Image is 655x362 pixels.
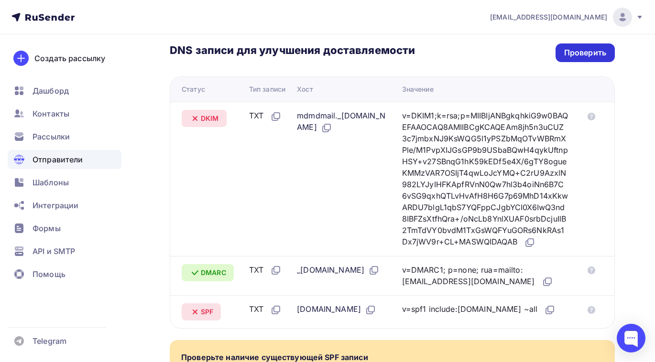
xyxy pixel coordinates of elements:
span: Помощь [33,268,65,280]
span: Формы [33,223,61,234]
a: Формы [8,219,121,238]
div: v=spf1 include:[DOMAIN_NAME] ~all [402,303,556,316]
span: Интеграции [33,200,78,211]
span: DMARC [201,268,226,277]
div: Хост [297,85,313,94]
a: Рассылки [8,127,121,146]
span: Telegram [33,335,66,347]
span: Рассылки [33,131,70,142]
div: _[DOMAIN_NAME] [297,264,380,277]
span: DKIM [201,114,219,123]
span: Отправители [33,154,83,165]
h3: DNS записи для улучшения доставляемости [170,43,415,59]
span: SPF [201,307,213,317]
span: Дашборд [33,85,69,96]
span: Контакты [33,108,69,119]
div: Статус [182,85,205,94]
div: v=DKIM1;k=rsa;p=MIIBIjANBgkqhkiG9w0BAQEFAAOCAQ8AMIIBCgKCAQEAm8jh5n3uCUZ3c7jmbxNJ9KsWQG5l1yPSZbMqO... [402,110,568,248]
span: [EMAIL_ADDRESS][DOMAIN_NAME] [490,12,607,22]
div: [DOMAIN_NAME] [297,303,376,316]
div: Создать рассылку [34,53,105,64]
a: Отправители [8,150,121,169]
div: Проверить [564,47,606,58]
a: Шаблоны [8,173,121,192]
div: mdmdmail._[DOMAIN_NAME] [297,110,387,134]
div: Тип записи [249,85,285,94]
span: Шаблоны [33,177,69,188]
span: API и SMTP [33,245,75,257]
a: Дашборд [8,81,121,100]
div: TXT [249,264,282,277]
div: Значение [402,85,434,94]
a: Контакты [8,104,121,123]
div: TXT [249,110,282,122]
a: [EMAIL_ADDRESS][DOMAIN_NAME] [490,8,644,27]
div: v=DMARC1; p=none; rua=mailto:[EMAIL_ADDRESS][DOMAIN_NAME] [402,264,568,288]
div: TXT [249,303,282,316]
